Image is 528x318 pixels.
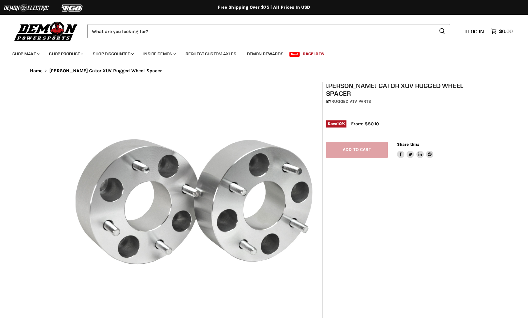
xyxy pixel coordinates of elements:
[12,20,80,42] img: Demon Powersports
[331,99,371,104] a: Rugged ATV Parts
[30,68,43,73] a: Home
[499,28,513,34] span: $0.00
[88,24,450,38] form: Product
[434,24,450,38] button: Search
[18,5,511,10] div: Free Shipping Over $75 | All Prices In USD
[8,45,511,60] ul: Main menu
[44,48,87,60] a: Shop Product
[326,120,346,127] span: Save %
[326,98,467,105] div: by
[181,48,241,60] a: Request Custom Axles
[298,48,329,60] a: Race Kits
[468,28,484,35] span: Log in
[18,68,511,73] nav: Breadcrumbs
[49,68,162,73] span: [PERSON_NAME] Gator XUV Rugged Wheel Spacer
[397,142,419,147] span: Share this:
[49,2,96,14] img: TGB Logo 2
[139,48,180,60] a: Inside Demon
[351,121,379,127] span: From: $80.10
[462,29,488,34] a: Log in
[337,121,342,126] span: 10
[8,48,43,60] a: Shop Make
[3,2,49,14] img: Demon Electric Logo 2
[289,52,300,57] span: New!
[488,27,516,36] a: $0.00
[397,142,434,158] aside: Share this:
[88,48,137,60] a: Shop Discounted
[88,24,434,38] input: Search
[242,48,288,60] a: Demon Rewards
[326,82,467,97] h1: [PERSON_NAME] Gator XUV Rugged Wheel Spacer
